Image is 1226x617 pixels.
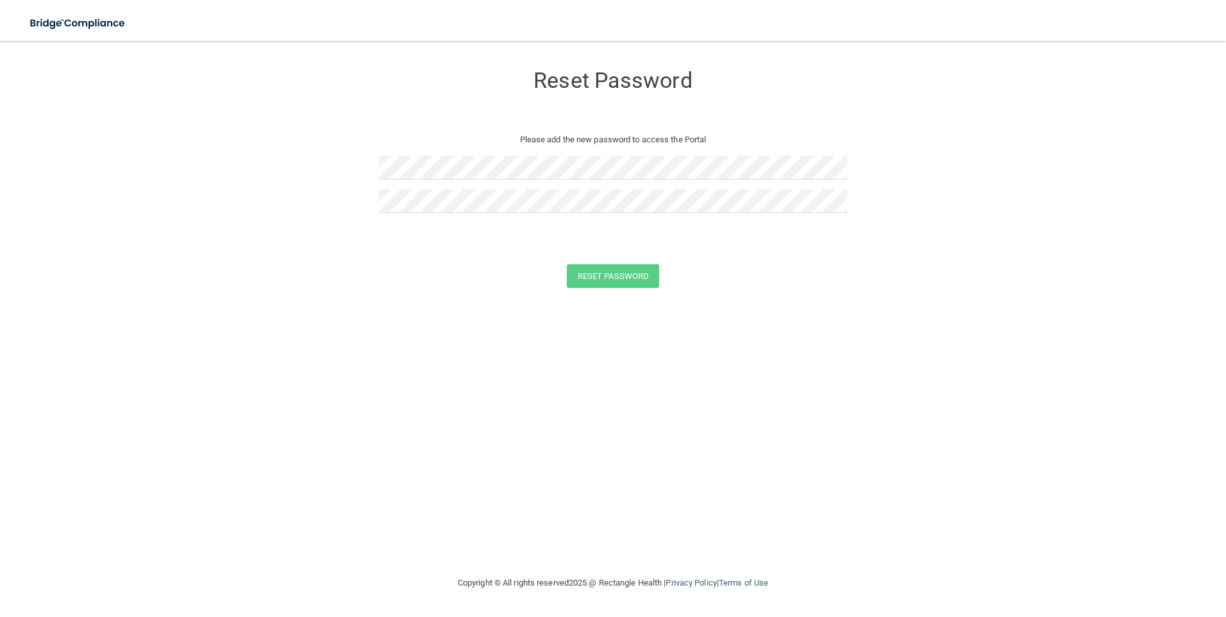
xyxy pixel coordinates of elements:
a: Terms of Use [719,578,768,587]
a: Privacy Policy [666,578,716,587]
img: bridge_compliance_login_screen.278c3ca4.svg [19,10,137,37]
h3: Reset Password [379,69,847,92]
p: Please add the new password to access the Portal [389,132,837,148]
button: Reset Password [567,264,659,288]
div: Copyright © All rights reserved 2025 @ Rectangle Health | | [379,562,847,604]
